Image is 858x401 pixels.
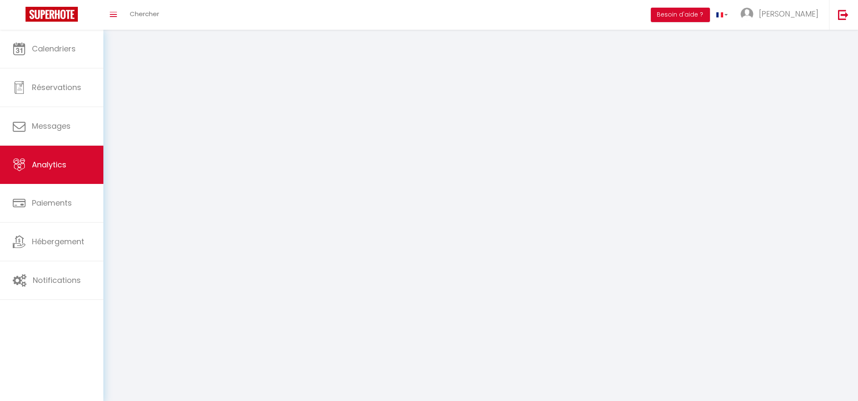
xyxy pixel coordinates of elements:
[130,9,159,18] span: Chercher
[32,198,72,208] span: Paiements
[32,236,84,247] span: Hébergement
[838,9,849,20] img: logout
[32,82,81,93] span: Réservations
[32,43,76,54] span: Calendriers
[759,8,818,19] span: [PERSON_NAME]
[32,159,66,170] span: Analytics
[651,8,710,22] button: Besoin d'aide ?
[33,275,81,285] span: Notifications
[26,7,78,22] img: Super Booking
[741,8,753,20] img: ...
[32,121,71,131] span: Messages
